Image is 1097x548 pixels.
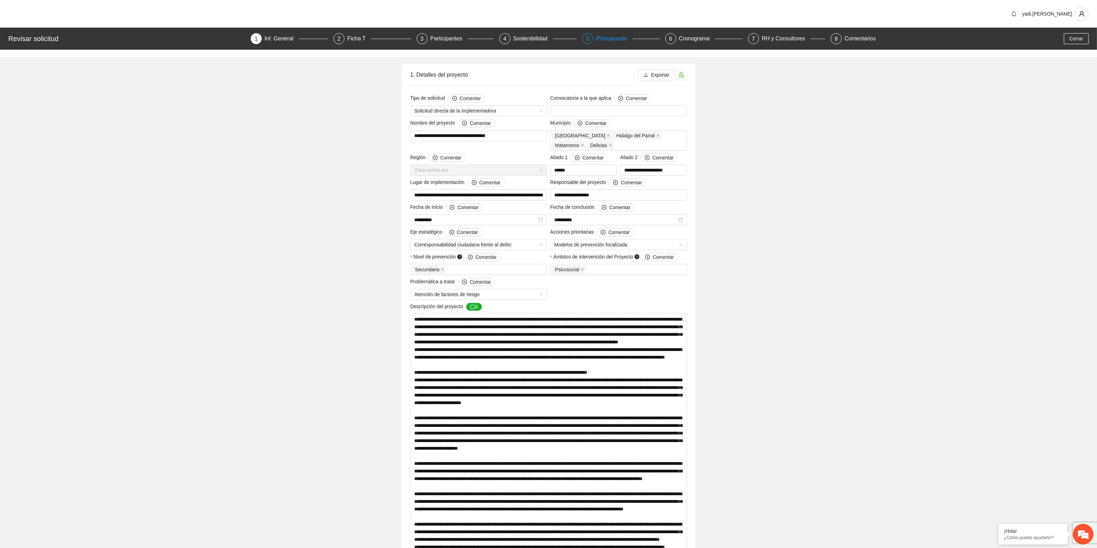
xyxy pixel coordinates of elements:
span: Comentar [653,253,674,261]
span: unlock [676,72,687,78]
div: 7RH y Consultores [748,33,825,44]
button: downloadExportar [638,69,675,80]
span: plus-circle [433,155,438,161]
span: Comentar [608,228,629,236]
span: Chihuahua [552,131,612,140]
div: Revisar solicitud [8,33,247,44]
span: 8 [835,36,838,42]
span: [GEOGRAPHIC_DATA] [555,132,606,139]
span: plus-circle [618,96,623,101]
span: Comentar [626,95,647,102]
span: Matamoros [555,141,579,149]
span: close [441,268,444,271]
span: Comentar [470,119,491,127]
div: RH y Consultores [762,33,810,44]
div: Ficha T [347,33,371,44]
span: Hidalgo del Parral [613,131,661,140]
span: Psicosocial [552,265,586,274]
span: Municipio [550,119,611,127]
span: Convocatoria a la que aplica [550,94,652,102]
span: question-circle [635,254,639,259]
span: Comentar [457,228,478,236]
span: 4 [503,36,507,42]
span: Acciones prioritarias [550,228,634,236]
span: Región [410,154,466,162]
span: plus-circle [452,96,457,101]
div: Chatee con nosotros ahora [36,35,116,44]
span: close [581,144,584,147]
span: Problemática a tratar [410,278,496,286]
button: Descripción del proyecto [466,303,482,311]
button: Fecha de conclusión [597,203,635,212]
button: Fecha de inicio [445,203,483,212]
span: Comentar [457,204,478,211]
span: Delicias [587,141,614,149]
span: Secundaria [412,265,446,274]
span: Lugar de implementación [410,178,505,187]
span: Zona centro sur [415,165,543,175]
div: 6Cronograma [665,33,742,44]
div: Inf. General [265,33,299,44]
span: close [581,268,584,271]
div: 5Presupuesto [582,33,659,44]
span: Comentar [582,154,604,162]
span: Responsable del proyecto [550,178,647,187]
span: Ámbitos de intervención del Proyecto [554,253,678,261]
span: question-circle [457,254,462,259]
span: Secundaria [415,266,440,273]
span: plus-circle [645,255,650,260]
span: Nombre del proyecto [410,119,496,127]
span: Comentar [609,204,630,211]
span: yadi.[PERSON_NAME] [1022,11,1072,17]
span: Atención de factores de riesgo [415,289,543,300]
button: Municipio [573,119,611,127]
span: download [644,72,648,78]
span: Exportar [651,71,669,79]
span: Tipo de solicitud [410,94,486,102]
span: plus-circle [472,180,477,186]
button: Tipo de solicitud [448,94,485,102]
div: 1Inf. General [251,33,328,44]
span: Comentar [476,253,497,261]
span: user [1075,11,1088,17]
span: Estamos en línea. [40,92,95,162]
button: Responsable del proyecto [609,178,646,187]
button: user [1075,7,1089,21]
button: Cerrar [1064,33,1089,44]
span: Psicosocial [555,266,579,273]
button: Aliado 1 [570,154,608,162]
span: plus-circle [575,155,580,161]
span: Delicias [590,141,607,149]
span: Corresponsabilidad ciudadana frente al delito [415,239,543,250]
button: Región [428,154,466,162]
span: Hidalgo del Parral [616,132,655,139]
span: 3 [420,36,423,42]
button: Aliado 2 [640,154,678,162]
span: close [656,134,660,137]
div: Comentarios [845,33,876,44]
span: Comentar [460,95,481,102]
span: Cerrar [1069,35,1083,42]
span: Aliado 2 [620,154,678,162]
span: Fecha de conclusión [550,203,635,212]
div: 8Comentarios [831,33,876,44]
span: Comentar [479,179,500,186]
button: Acciones prioritarias [596,228,634,236]
span: plus-circle [645,155,650,161]
span: 6 [669,36,672,42]
span: 1 [255,36,258,42]
div: 4Sostenibilidad [499,33,577,44]
button: Eje estratégico [445,228,482,236]
div: 3Participantes [417,33,494,44]
button: Nivel de prevención question-circle [463,253,501,261]
span: Matamoros [552,141,586,149]
p: ¿Cómo puedo ayudarte? [1004,535,1063,540]
span: plus-circle [450,205,455,211]
span: plus-circle [462,280,467,285]
span: close [609,144,612,147]
span: Aliado 1 [550,154,608,162]
span: plus-circle [468,255,473,260]
div: Cronograma [679,33,715,44]
span: 7 [752,36,755,42]
span: plus-circle [601,230,606,235]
